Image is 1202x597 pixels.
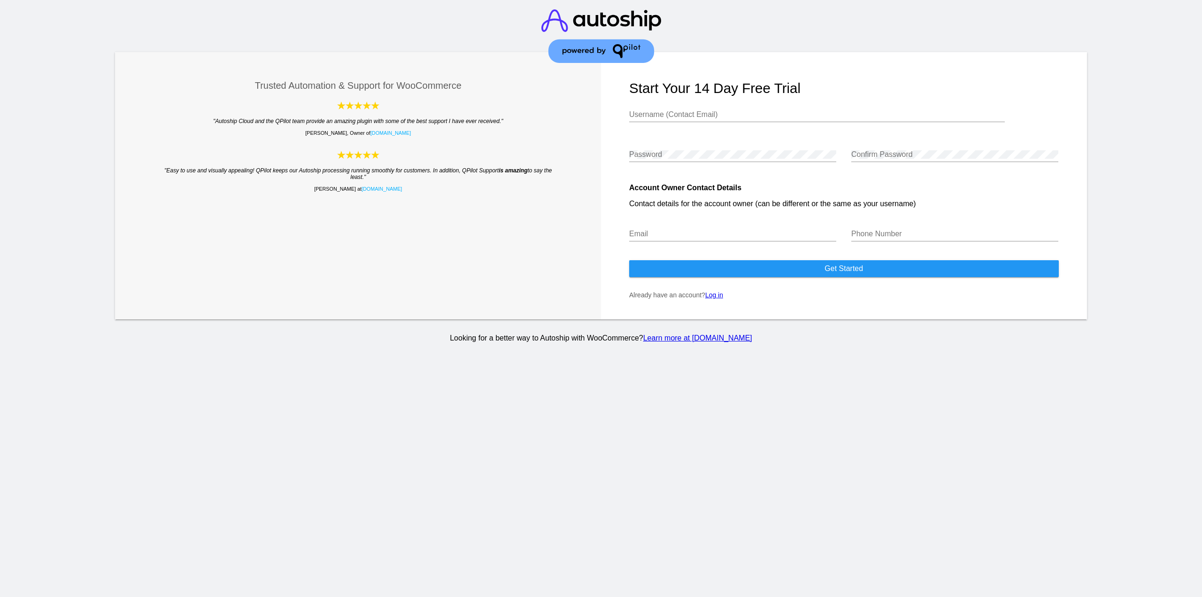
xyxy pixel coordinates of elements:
span: Get started [824,264,863,272]
blockquote: "Autoship Cloud and the QPilot team provide an amazing plugin with some of the best support I hav... [162,118,555,124]
p: [PERSON_NAME], Owner of [144,130,573,136]
img: Autoship Cloud powered by QPilot [337,101,379,110]
h3: Trusted Automation & Support for WooCommerce [144,80,573,91]
a: Log in [705,291,723,299]
p: Looking for a better way to Autoship with WooCommerce? [114,334,1088,342]
input: Phone Number [851,230,1058,238]
p: Contact details for the account owner (can be different or the same as your username) [629,200,1059,208]
p: Already have an account? [629,291,1059,299]
strong: is amazing [499,167,527,174]
img: Autoship Cloud powered by QPilot [337,150,379,160]
input: Username (Contact Email) [629,110,1005,119]
a: [DOMAIN_NAME] [362,186,402,192]
blockquote: "Easy to use and visually appealing! QPilot keeps our Autoship processing running smoothly for cu... [162,167,555,180]
h1: Start your 14 day free trial [629,80,1059,96]
input: Email [629,230,836,238]
a: Learn more at [DOMAIN_NAME] [643,334,752,342]
p: [PERSON_NAME] at [144,186,573,192]
a: [DOMAIN_NAME] [370,130,411,136]
button: Get started [629,260,1059,277]
strong: Account Owner Contact Details [629,184,741,192]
